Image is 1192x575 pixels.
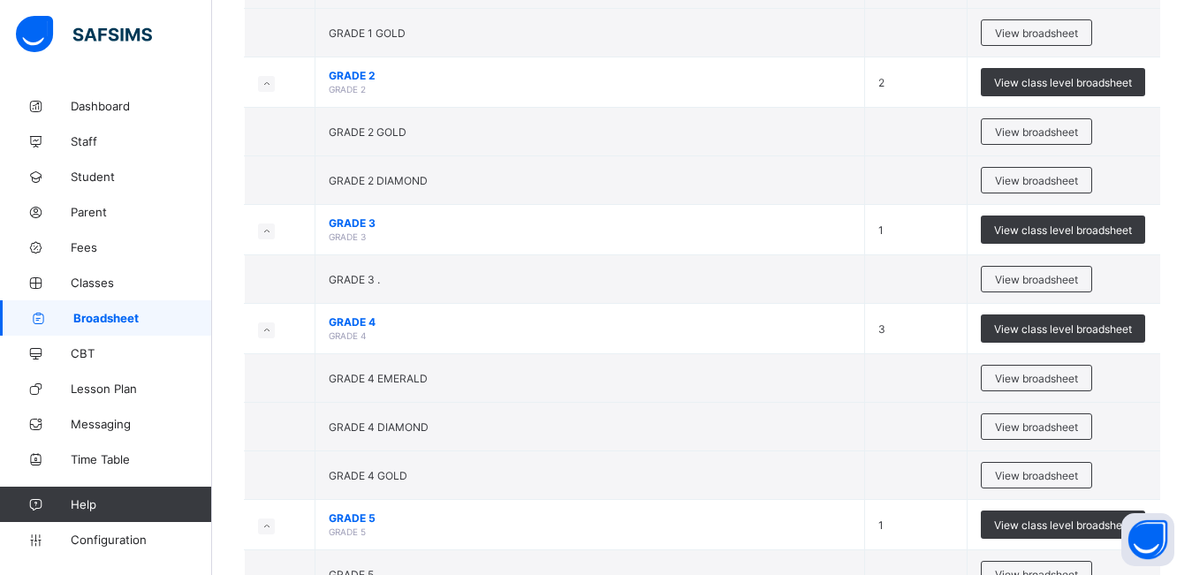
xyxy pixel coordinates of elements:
span: GRADE 4 DIAMOND [329,420,429,434]
span: 1 [878,223,884,237]
span: View broadsheet [995,420,1078,434]
span: Fees [71,240,212,254]
a: View broadsheet [981,413,1092,427]
span: Help [71,497,211,511]
span: View broadsheet [995,125,1078,139]
span: GRADE 3 [329,231,366,242]
span: View class level broadsheet [994,322,1132,336]
span: 1 [878,518,884,532]
span: View broadsheet [995,273,1078,286]
span: View class level broadsheet [994,76,1132,89]
span: View broadsheet [995,174,1078,187]
a: View class level broadsheet [981,68,1145,81]
span: Student [71,170,212,184]
span: 2 [878,76,885,89]
a: View broadsheet [981,19,1092,33]
img: safsims [16,16,152,53]
span: Configuration [71,533,211,547]
span: View broadsheet [995,372,1078,385]
span: GRADE 4 EMERALD [329,372,428,385]
a: View class level broadsheet [981,314,1145,328]
a: View broadsheet [981,167,1092,180]
span: GRADE 5 [329,511,851,525]
span: 3 [878,322,885,336]
span: Broadsheet [73,311,212,325]
span: View broadsheet [995,469,1078,482]
span: View class level broadsheet [994,518,1132,532]
span: GRADE 2 [329,84,366,95]
span: View broadsheet [995,26,1078,40]
span: Lesson Plan [71,382,212,396]
a: View broadsheet [981,266,1092,279]
a: View broadsheet [981,365,1092,378]
button: Open asap [1121,513,1174,566]
span: Classes [71,276,212,290]
span: GRADE 2 [329,69,851,82]
a: View broadsheet [981,462,1092,475]
span: CBT [71,346,212,360]
span: Parent [71,205,212,219]
span: GRADE 4 [329,315,851,329]
span: GRADE 2 GOLD [329,125,406,139]
a: View class level broadsheet [981,511,1145,524]
a: View class level broadsheet [981,216,1145,229]
a: View broadsheet [981,118,1092,132]
span: Dashboard [71,99,212,113]
span: GRADE 3 [329,216,851,230]
span: GRADE 3 . [329,273,380,286]
span: GRADE 2 DIAMOND [329,174,428,187]
a: View broadsheet [981,561,1092,574]
span: View class level broadsheet [994,223,1132,237]
span: GRADE 5 [329,526,366,537]
span: Staff [71,134,212,148]
span: Time Table [71,452,212,466]
span: GRADE 4 [329,330,366,341]
span: GRADE 4 GOLD [329,469,407,482]
span: GRADE 1 GOLD [329,26,406,40]
span: Messaging [71,417,212,431]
